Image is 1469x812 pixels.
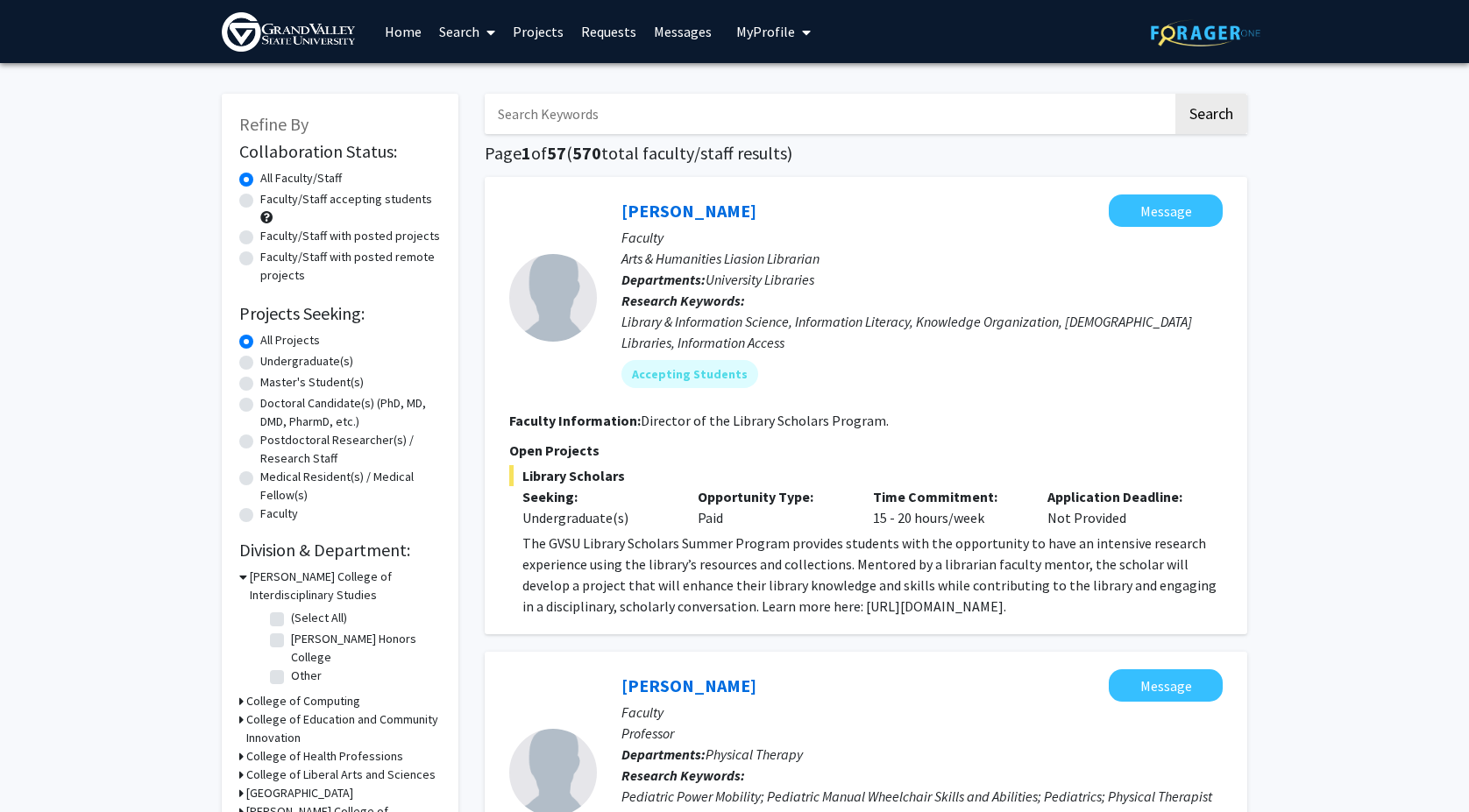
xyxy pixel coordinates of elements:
button: Message Lisa Kenyon [1109,669,1223,702]
input: Search Keywords [485,94,1173,134]
img: ForagerOne Logo [1151,19,1260,46]
h2: Collaboration Status: [239,141,441,162]
a: Home [376,1,430,62]
p: Time Commitment: [873,486,1022,507]
label: Medical Resident(s) / Medical Fellow(s) [260,468,441,505]
a: Requests [572,1,645,62]
p: Arts & Humanities Liasion Librarian [621,248,1223,269]
p: Professor [621,723,1223,744]
b: Departments: [621,271,706,288]
mat-chip: Accepting Students [621,360,758,388]
h3: [GEOGRAPHIC_DATA] [246,784,353,802]
h3: College of Computing [246,692,360,710]
button: Message Amber Dierking [1109,194,1223,227]
a: [PERSON_NAME] [621,674,756,696]
label: (Select All) [291,609,347,627]
label: All Projects [260,331,320,350]
h3: College of Health Professions [246,747,403,766]
label: Postdoctoral Researcher(s) / Research Staff [260,431,441,468]
b: Faculty Information: [509,412,641,429]
span: 570 [572,142,601,164]
iframe: Chat [13,733,75,799]
b: Research Keywords: [621,292,745,309]
div: Paid [685,486,860,528]
span: 57 [547,142,566,164]
h3: College of Liberal Arts and Sciences [246,766,436,784]
p: Opportunity Type: [698,486,847,507]
b: Research Keywords: [621,766,745,784]
a: Projects [504,1,572,62]
a: [PERSON_NAME] [621,200,756,222]
h1: Page of ( total faculty/staff results) [485,143,1247,164]
label: Doctoral Candidate(s) (PhD, MD, DMD, PharmD, etc.) [260,394,441,431]
p: Faculty [621,702,1223,723]
img: Grand Valley State University Logo [222,12,355,52]
b: Departments: [621,745,706,763]
span: Physical Therapy [706,745,803,763]
p: The GVSU Library Scholars Summer Program provides students with the opportunity to have an intens... [522,533,1223,617]
span: 1 [522,142,531,164]
span: My Profile [736,23,795,40]
label: Undergraduate(s) [260,352,353,371]
div: Library & Information Science, Information Literacy, Knowledge Organization, [DEMOGRAPHIC_DATA] L... [621,311,1223,353]
button: Search [1175,94,1247,134]
a: Messages [645,1,720,62]
h2: Division & Department: [239,540,441,561]
div: 15 - 20 hours/week [860,486,1035,528]
h2: Projects Seeking: [239,303,441,324]
div: Undergraduate(s) [522,507,671,528]
label: Faculty/Staff with posted remote projects [260,248,441,285]
label: Other [291,667,322,685]
p: Seeking: [522,486,671,507]
label: Faculty [260,505,298,523]
label: All Faculty/Staff [260,169,342,187]
p: Application Deadline: [1047,486,1196,507]
span: University Libraries [706,271,814,288]
label: Master's Student(s) [260,373,364,392]
h3: [PERSON_NAME] College of Interdisciplinary Studies [250,568,441,604]
label: Faculty/Staff with posted projects [260,227,440,245]
label: [PERSON_NAME] Honors College [291,630,436,667]
label: Faculty/Staff accepting students [260,190,432,208]
span: Refine By [239,113,309,135]
span: Library Scholars [509,465,1223,486]
p: Faculty [621,227,1223,248]
fg-read-more: Director of the Library Scholars Program. [641,412,889,429]
p: Open Projects [509,440,1223,461]
a: Search [430,1,504,62]
h3: College of Education and Community Innovation [246,710,441,747]
div: Not Provided [1034,486,1210,528]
